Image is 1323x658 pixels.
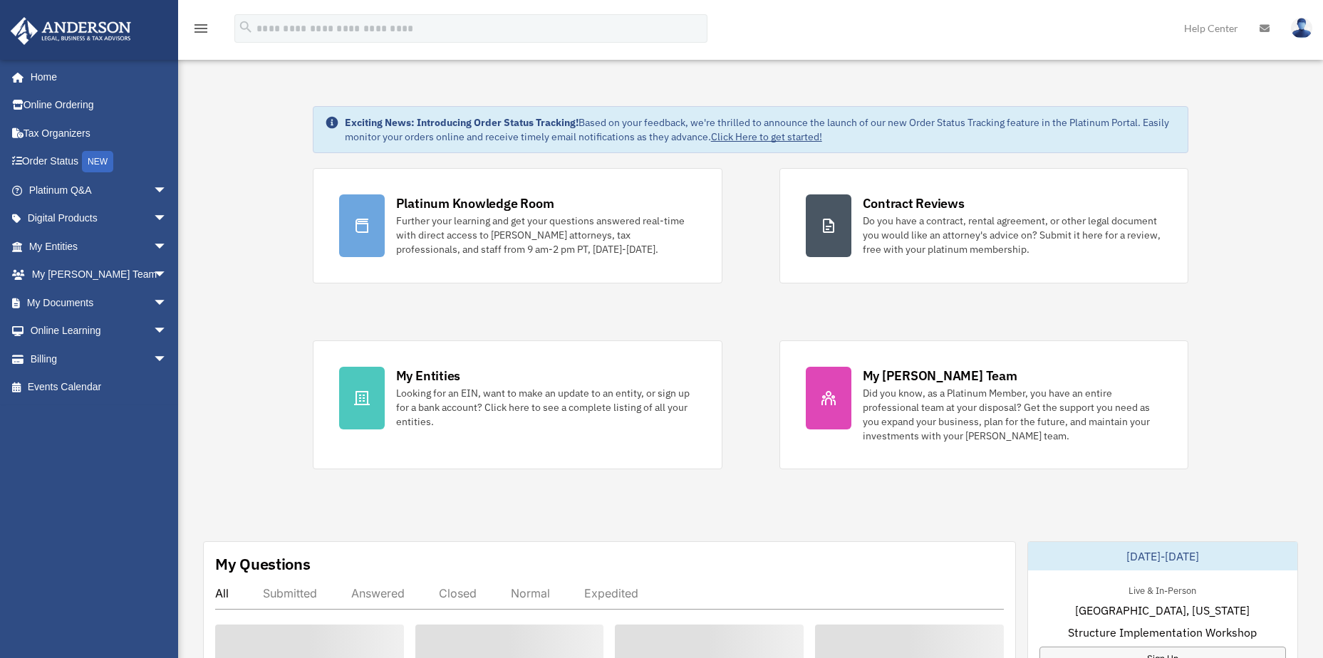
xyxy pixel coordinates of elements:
[313,340,722,469] a: My Entities Looking for an EIN, want to make an update to an entity, or sign up for a bank accoun...
[153,288,182,318] span: arrow_drop_down
[153,232,182,261] span: arrow_drop_down
[153,317,182,346] span: arrow_drop_down
[153,204,182,234] span: arrow_drop_down
[1068,624,1257,641] span: Structure Implementation Workshop
[1028,542,1297,570] div: [DATE]-[DATE]
[153,176,182,205] span: arrow_drop_down
[439,586,477,600] div: Closed
[1075,602,1250,619] span: [GEOGRAPHIC_DATA], [US_STATE]
[351,586,405,600] div: Answered
[10,119,189,147] a: Tax Organizers
[215,553,311,575] div: My Questions
[511,586,550,600] div: Normal
[10,204,189,233] a: Digital Productsarrow_drop_down
[82,151,113,172] div: NEW
[863,194,965,212] div: Contract Reviews
[153,261,182,290] span: arrow_drop_down
[863,367,1017,385] div: My [PERSON_NAME] Team
[10,176,189,204] a: Platinum Q&Aarrow_drop_down
[215,586,229,600] div: All
[779,168,1189,283] a: Contract Reviews Do you have a contract, rental agreement, or other legal document you would like...
[10,91,189,120] a: Online Ordering
[396,386,696,429] div: Looking for an EIN, want to make an update to an entity, or sign up for a bank account? Click her...
[6,17,135,45] img: Anderson Advisors Platinum Portal
[1117,582,1208,597] div: Live & In-Person
[10,261,189,289] a: My [PERSON_NAME] Teamarrow_drop_down
[779,340,1189,469] a: My [PERSON_NAME] Team Did you know, as a Platinum Member, you have an entire professional team at...
[10,232,189,261] a: My Entitiesarrow_drop_down
[10,317,189,345] a: Online Learningarrow_drop_down
[192,20,209,37] i: menu
[584,586,638,600] div: Expedited
[153,345,182,374] span: arrow_drop_down
[863,386,1163,443] div: Did you know, as a Platinum Member, you have an entire professional team at your disposal? Get th...
[863,214,1163,256] div: Do you have a contract, rental agreement, or other legal document you would like an attorney's ad...
[10,345,189,373] a: Billingarrow_drop_down
[396,214,696,256] div: Further your learning and get your questions answered real-time with direct access to [PERSON_NAM...
[10,63,182,91] a: Home
[10,147,189,177] a: Order StatusNEW
[345,115,1177,144] div: Based on your feedback, we're thrilled to announce the launch of our new Order Status Tracking fe...
[10,288,189,317] a: My Documentsarrow_drop_down
[396,367,460,385] div: My Entities
[192,25,209,37] a: menu
[238,19,254,35] i: search
[711,130,822,143] a: Click Here to get started!
[345,116,579,129] strong: Exciting News: Introducing Order Status Tracking!
[396,194,554,212] div: Platinum Knowledge Room
[313,168,722,283] a: Platinum Knowledge Room Further your learning and get your questions answered real-time with dire...
[263,586,317,600] div: Submitted
[10,373,189,402] a: Events Calendar
[1291,18,1312,38] img: User Pic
